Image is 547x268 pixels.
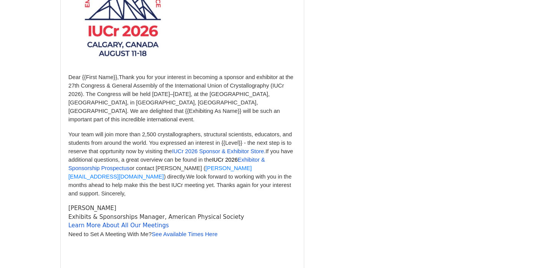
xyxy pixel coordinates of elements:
div: Exhibits & Sponsorships Manager, American Physical Society [68,213,296,222]
a: IUCr 2026 Sponsor & Exhibitor Store. [172,147,266,155]
div: [PERSON_NAME] [68,204,296,213]
a: Learn More About All Our Meetings [68,222,169,229]
span: Dear {{First Name}}, [68,74,119,80]
span: Need to Set A Meeting With Me? [68,231,152,237]
a: [PERSON_NAME][EMAIL_ADDRESS][DOMAIN_NAME] [68,165,252,180]
a: IUCr 2026Exhibitor & Sponsorship Prospectus [68,156,265,172]
a: See Available Times Here [152,231,217,237]
span: Exhibitor & Sponsorship Prospectus [68,157,265,171]
span: Thank you for your interest in becoming a sponsor and exhibitor at the 27th Congress & General As... [68,74,293,122]
span: Your team will join more than 2,500 crystallographers, structural scientists, educators, and stud... [68,131,292,154]
span: IUCr 2026 [212,157,238,163]
span: We look forward to working with you in the months ahead to help make this the best IUCr meeting y... [68,174,292,197]
span: If you have additional questions, a great overview can be found in the [68,148,293,163]
span: or contact [PERSON_NAME] ( ) directly. [68,165,252,180]
span: IUCr 2026 Sponsor & Exhibitor Store. [172,148,266,154]
iframe: Chat Widget [509,231,547,268]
